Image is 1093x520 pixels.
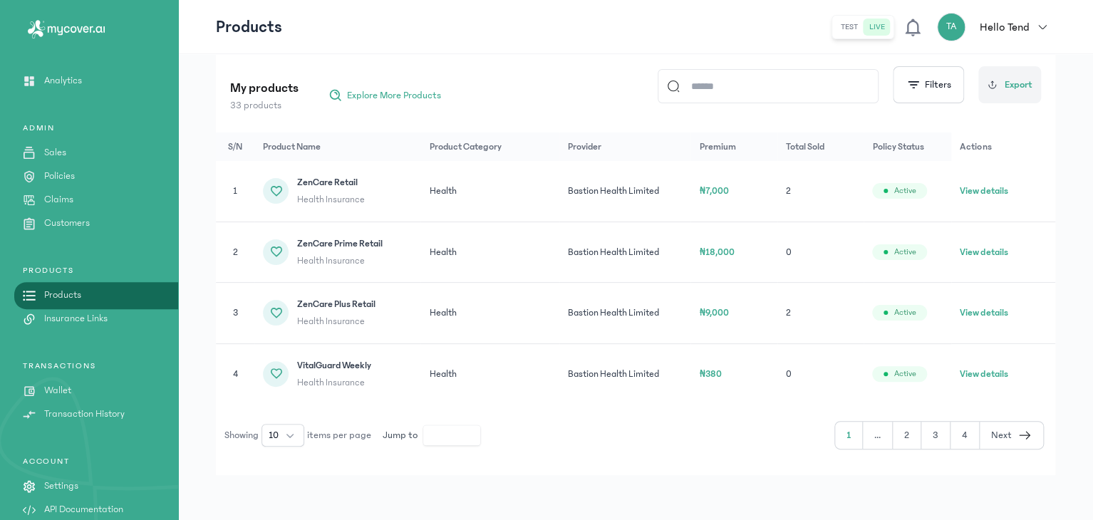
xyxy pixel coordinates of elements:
[786,186,791,196] span: 2
[559,343,691,404] td: Bastion Health Limited
[230,98,299,113] p: 33 products
[786,369,792,379] span: 0
[893,185,916,197] span: Active
[44,407,125,422] p: Transaction History
[297,192,365,207] span: Health Insurance
[420,161,559,222] td: Health
[44,479,78,494] p: Settings
[690,132,777,161] th: Premium
[297,297,375,311] span: ZenCare Plus Retail
[835,19,864,36] button: test
[991,428,1012,443] span: Next
[921,422,950,449] button: 3
[44,216,90,231] p: Customers
[233,247,238,257] span: 2
[297,175,365,189] span: ZenCare Retail
[960,184,1007,198] button: View details
[420,132,559,161] th: Product Category
[864,19,891,36] button: live
[980,422,1043,449] button: Next
[44,192,73,207] p: Claims
[699,247,735,257] span: ₦18,000
[786,247,792,257] span: 0
[978,66,1041,103] button: Export
[937,13,965,41] div: TA
[383,425,480,445] div: Jump to
[321,84,448,107] button: Explore More Products
[1005,78,1032,93] span: Export
[297,375,371,390] span: Health Insurance
[786,308,791,318] span: 2
[224,428,259,443] span: Showing
[230,78,299,98] p: My products
[44,311,108,326] p: Insurance Links
[297,254,383,268] span: Health Insurance
[559,161,691,222] td: Bastion Health Limited
[297,358,371,373] span: VitalGuard Weekly
[863,422,893,449] button: ...
[216,132,254,161] th: S/N
[420,283,559,344] td: Health
[893,246,916,258] span: Active
[950,422,980,449] button: 4
[699,308,729,318] span: ₦9,000
[297,236,383,251] span: ZenCare Prime Retail
[44,288,81,303] p: Products
[951,132,1055,161] th: Actions
[893,66,964,103] button: Filters
[864,132,951,161] th: Policy Status
[233,308,238,318] span: 3
[559,132,691,161] th: Provider
[307,428,371,443] span: items per page
[44,73,82,88] p: Analytics
[559,283,691,344] td: Bastion Health Limited
[960,367,1007,381] button: View details
[297,314,375,328] span: Health Insurance
[216,16,282,38] p: Products
[980,19,1030,36] p: Hello Tend
[777,132,864,161] th: Total Sold
[937,13,1055,41] button: TAHello Tend
[893,422,921,449] button: 2
[269,428,279,442] span: 10
[420,222,559,283] td: Health
[44,502,123,517] p: API Documentation
[893,368,916,380] span: Active
[420,343,559,404] td: Health
[960,245,1007,259] button: View details
[44,169,75,184] p: Policies
[347,88,441,103] span: Explore More Products
[699,369,722,379] span: ₦380
[44,383,71,398] p: Wallet
[254,132,420,161] th: Product Name
[699,186,729,196] span: ₦7,000
[559,222,691,283] td: Bastion Health Limited
[960,306,1007,320] button: View details
[44,145,66,160] p: Sales
[233,186,237,196] span: 1
[835,422,863,449] button: 1
[893,307,916,318] span: Active
[261,424,304,447] button: 10
[233,369,238,379] span: 4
